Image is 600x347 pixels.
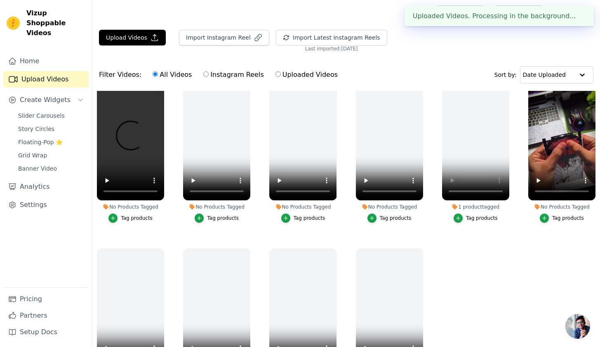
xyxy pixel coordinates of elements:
[99,65,342,84] div: Filter Videos:
[549,6,593,21] button: A ANIFEST
[356,204,423,210] div: No Products Tagged
[7,17,20,30] img: Vizup
[442,204,509,210] div: 1 product tagged
[528,204,595,210] div: No Products Tagged
[3,92,89,108] button: Create Widgets
[99,30,166,45] button: Upload Videos
[3,53,89,69] a: Home
[3,291,89,307] a: Pricing
[367,214,412,223] button: Tag products
[562,6,593,21] p: ANIFEST
[305,45,358,52] span: Last imported: [DATE]
[552,215,584,221] div: Tag products
[380,215,412,221] div: Tag products
[281,214,325,223] button: Tag products
[203,71,209,77] input: Instagram Reels
[195,214,239,223] button: Tag products
[3,178,89,195] a: Analytics
[494,66,594,83] div: Sort by:
[26,8,85,38] span: Vizup Shoppable Videos
[203,69,264,80] label: Instagram Reels
[18,138,63,146] span: Floating-Pop ⭐
[275,69,338,80] label: Uploaded Videos
[18,125,54,133] span: Story Circles
[495,5,543,21] a: Book Demo
[3,197,89,213] a: Settings
[18,164,57,173] span: Banner Video
[3,307,89,324] a: Partners
[183,204,250,210] div: No Products Tagged
[437,5,484,21] a: Help Setup
[121,215,153,221] div: Tag products
[13,163,89,174] a: Banner Video
[18,151,47,159] span: Grid Wrap
[269,204,336,210] div: No Products Tagged
[466,215,498,221] div: Tag products
[294,215,325,221] div: Tag products
[207,215,239,221] div: Tag products
[275,71,281,77] input: Uploaded Videos
[454,214,498,223] button: Tag products
[13,136,89,148] a: Floating-Pop ⭐
[276,30,387,45] button: Import Latest Instagram Reels
[18,112,65,120] span: Slider Carousels
[13,150,89,161] a: Grid Wrap
[153,71,158,77] input: All Videos
[540,214,584,223] button: Tag products
[20,95,71,105] span: Create Widgets
[108,214,153,223] button: Tag products
[179,30,269,45] button: Import Instagram Reel
[565,314,590,339] a: Open chat
[97,204,164,210] div: No Products Tagged
[576,11,586,21] button: Close
[13,123,89,135] a: Story Circles
[3,71,89,88] a: Upload Videos
[13,110,89,121] a: Slider Carousels
[405,6,594,26] div: Uploaded Videos. Processing in the background...
[3,324,89,340] a: Setup Docs
[152,69,192,80] label: All Videos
